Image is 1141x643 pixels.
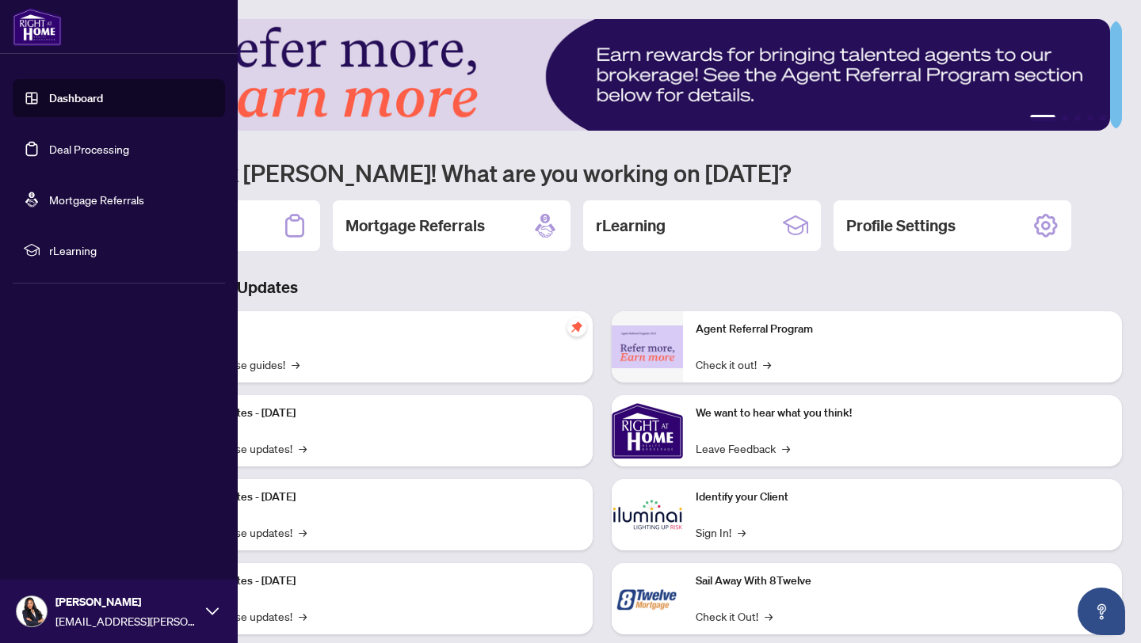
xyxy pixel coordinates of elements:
span: → [299,607,307,625]
p: Agent Referral Program [696,321,1109,338]
a: Mortgage Referrals [49,192,144,207]
h2: Profile Settings [846,215,956,237]
h2: rLearning [596,215,666,237]
button: 1 [1030,115,1055,121]
a: Deal Processing [49,142,129,156]
p: Platform Updates - [DATE] [166,405,580,422]
img: We want to hear what you think! [612,395,683,466]
span: [PERSON_NAME] [55,593,198,611]
h1: Welcome back [PERSON_NAME]! What are you working on [DATE]? [82,158,1122,188]
span: rLearning [49,242,214,259]
a: Check it Out!→ [696,607,773,625]
h2: Mortgage Referrals [345,215,485,237]
img: Sail Away With 8Twelve [612,563,683,634]
img: Profile Icon [17,596,47,626]
span: → [782,439,790,457]
h3: Brokerage & Industry Updates [82,276,1122,299]
p: Sail Away With 8Twelve [696,573,1109,590]
span: → [765,607,773,625]
img: logo [13,8,62,46]
span: → [292,356,300,373]
p: Platform Updates - [DATE] [166,489,580,506]
span: [EMAIL_ADDRESS][PERSON_NAME][DOMAIN_NAME] [55,612,198,630]
button: 5 [1100,115,1106,121]
a: Check it out!→ [696,356,771,373]
a: Leave Feedback→ [696,439,790,457]
p: Platform Updates - [DATE] [166,573,580,590]
span: → [738,523,746,541]
a: Dashboard [49,91,103,105]
a: Sign In!→ [696,523,746,541]
img: Agent Referral Program [612,325,683,369]
img: Slide 0 [82,19,1110,131]
img: Identify your Client [612,479,683,550]
p: Identify your Client [696,489,1109,506]
span: → [299,439,307,457]
span: → [299,523,307,541]
p: We want to hear what you think! [696,405,1109,422]
span: pushpin [567,318,586,337]
button: Open asap [1078,588,1125,635]
span: → [763,356,771,373]
button: 2 [1062,115,1068,121]
button: 3 [1074,115,1081,121]
button: 4 [1087,115,1093,121]
p: Self-Help [166,321,580,338]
